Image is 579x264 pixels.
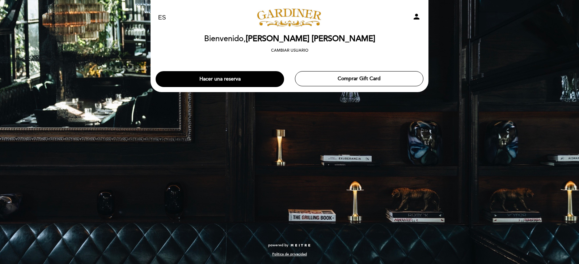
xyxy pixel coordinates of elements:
[295,71,423,86] button: Comprar Gift Card
[156,71,284,87] button: Hacer una reserva
[268,243,288,248] span: powered by
[290,244,311,247] img: MEITRE
[272,252,307,257] a: Política de privacidad
[204,35,375,43] h2: Bienvenido,
[412,12,421,23] button: person
[244,8,335,28] a: [PERSON_NAME]
[412,12,421,21] i: person
[268,243,311,248] a: powered by
[269,47,310,54] button: Cambiar usuario
[246,34,375,44] span: [PERSON_NAME] [PERSON_NAME]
